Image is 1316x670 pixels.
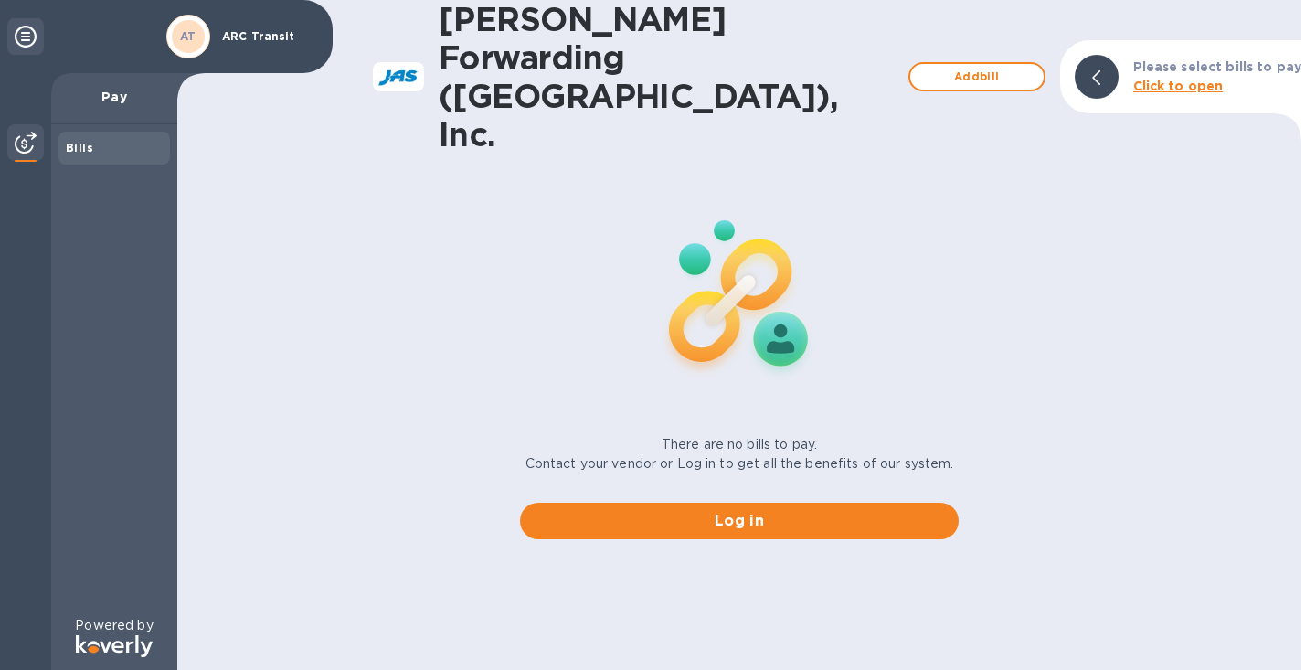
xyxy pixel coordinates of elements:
[1133,59,1301,74] b: Please select bills to pay
[925,66,1029,88] span: Add bill
[75,616,153,635] p: Powered by
[520,503,959,539] button: Log in
[66,88,163,106] p: Pay
[222,30,313,43] p: ARC Transit
[76,635,153,657] img: Logo
[1133,79,1224,93] b: Click to open
[66,141,93,154] b: Bills
[908,62,1045,91] button: Addbill
[180,29,196,43] b: AT
[535,510,944,532] span: Log in
[525,435,954,473] p: There are no bills to pay. Contact your vendor or Log in to get all the benefits of our system.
